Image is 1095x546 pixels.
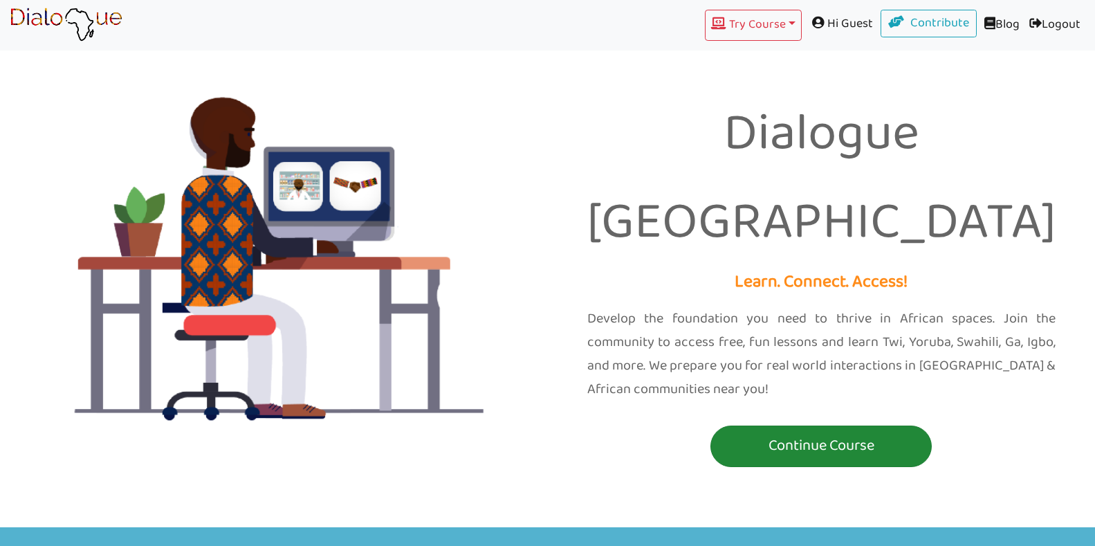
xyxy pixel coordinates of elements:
p: Develop the foundation you need to thrive in African spaces. Join the community to access free, f... [587,307,1056,401]
img: learn African language platform app [10,8,122,42]
p: Dialogue [GEOGRAPHIC_DATA] [558,91,1085,268]
button: Continue Course [710,426,932,467]
a: Contribute [881,10,977,37]
p: Learn. Connect. Access! [558,268,1085,298]
button: Try Course [705,10,802,41]
a: Logout [1024,10,1085,41]
p: Continue Course [714,433,928,459]
a: Blog [977,10,1024,41]
span: Hi Guest [802,10,881,38]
